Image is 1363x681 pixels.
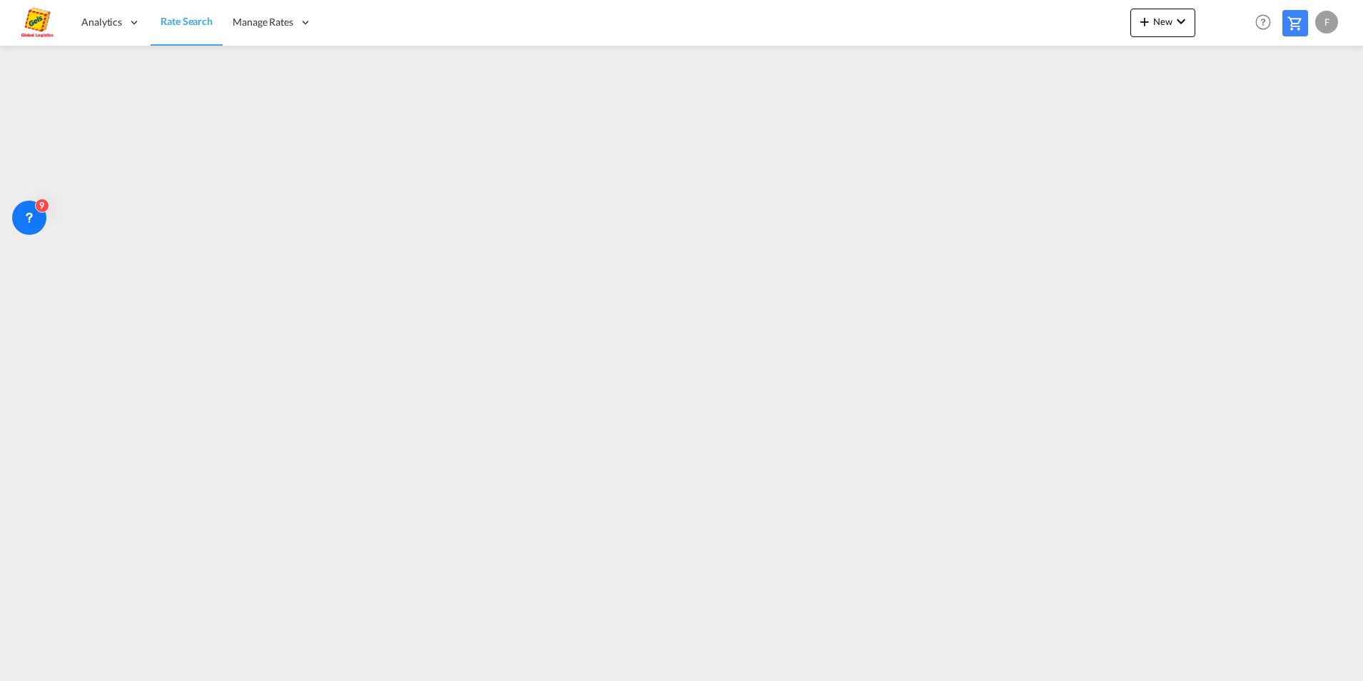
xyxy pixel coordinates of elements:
div: F [1315,11,1338,34]
span: Help [1251,10,1275,34]
span: Rate Search [161,15,213,27]
span: Manage Rates [233,15,293,29]
div: Help [1251,10,1282,36]
md-icon: icon-plus 400-fg [1136,13,1153,30]
button: icon-plus 400-fgNewicon-chevron-down [1130,9,1195,37]
img: a2a4a140666c11eeab5485e577415959.png [21,6,54,39]
span: Analytics [81,15,122,29]
md-icon: icon-chevron-down [1172,13,1190,30]
span: New [1136,16,1190,27]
